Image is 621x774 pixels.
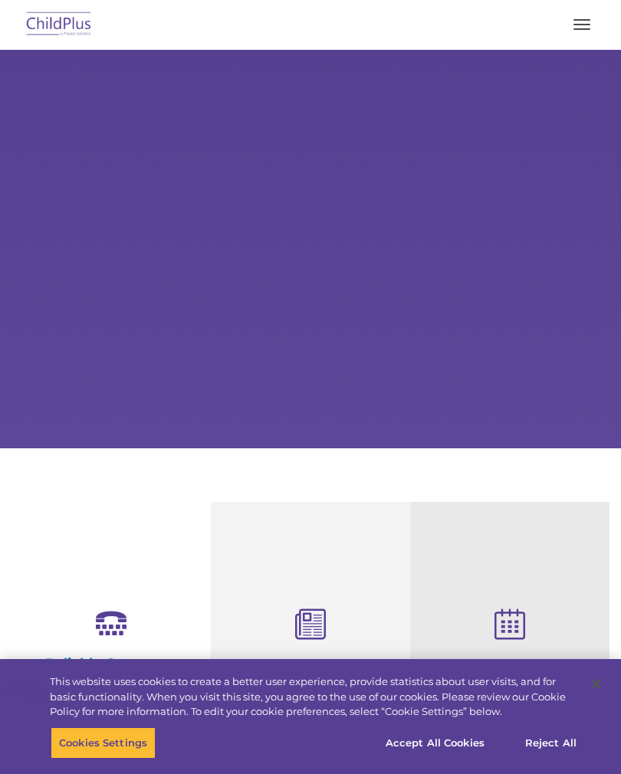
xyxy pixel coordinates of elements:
button: Accept All Cookies [377,726,493,759]
button: Close [580,667,613,700]
h4: Reliable Customer Support [23,655,199,689]
button: Cookies Settings [51,726,156,759]
h4: Child Development Assessments in ChildPlus [222,658,399,708]
div: This website uses cookies to create a better user experience, provide statistics about user visit... [50,674,578,720]
button: Reject All [503,726,599,759]
h4: Free Regional Meetings [422,658,598,674]
img: ChildPlus by Procare Solutions [23,7,95,43]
